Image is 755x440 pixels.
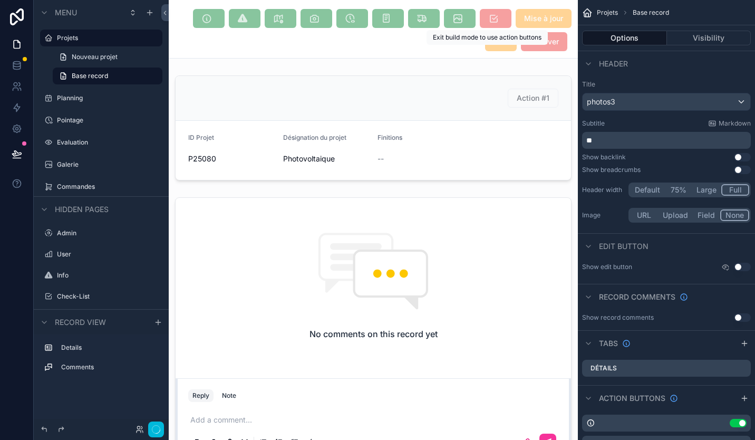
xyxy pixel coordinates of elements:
[599,292,675,302] span: Record comments
[57,94,156,102] label: Planning
[582,186,624,194] label: Header width
[57,271,156,280] label: Info
[692,184,721,196] button: Large
[599,393,665,404] span: Action buttons
[57,250,156,259] label: User
[630,209,658,221] button: URL
[582,80,751,89] label: Title
[53,49,162,65] a: Nouveau projet
[57,292,156,301] label: Check-List
[433,33,541,41] span: Exit build mode to use action buttons
[582,313,654,322] div: Show record comments
[61,363,154,371] label: Comments
[57,229,156,237] label: Admin
[665,184,692,196] button: 75%
[582,132,751,149] div: scrollable content
[599,59,628,69] span: Header
[721,184,749,196] button: Full
[667,31,751,45] button: Visibility
[55,204,109,215] span: Hidden pages
[57,160,156,169] label: Galerie
[582,211,624,219] label: Image
[582,263,632,271] label: Show edit button
[693,209,721,221] button: Field
[582,31,667,45] button: Options
[72,72,108,80] span: Base record
[57,34,156,42] label: Projets
[719,119,751,128] span: Markdown
[708,119,751,128] a: Markdown
[597,8,618,17] span: Projets
[61,343,154,352] label: Details
[591,364,617,372] label: Détails
[53,68,162,84] a: Base record
[630,184,665,196] button: Default
[582,93,751,111] button: photos3
[658,209,693,221] button: Upload
[34,334,169,386] div: scrollable content
[599,241,648,252] span: Edit button
[582,119,605,128] label: Subtitle
[587,97,615,107] span: photos3
[582,153,626,161] div: Show backlink
[72,53,118,61] span: Nouveau projet
[55,317,106,328] span: Record view
[57,138,156,147] label: Evaluation
[57,116,156,125] label: Pointage
[57,183,156,191] label: Commandes
[55,7,77,18] span: Menu
[599,338,618,349] span: Tabs
[720,209,749,221] button: None
[633,8,669,17] span: Base record
[582,166,641,174] div: Show breadcrumbs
